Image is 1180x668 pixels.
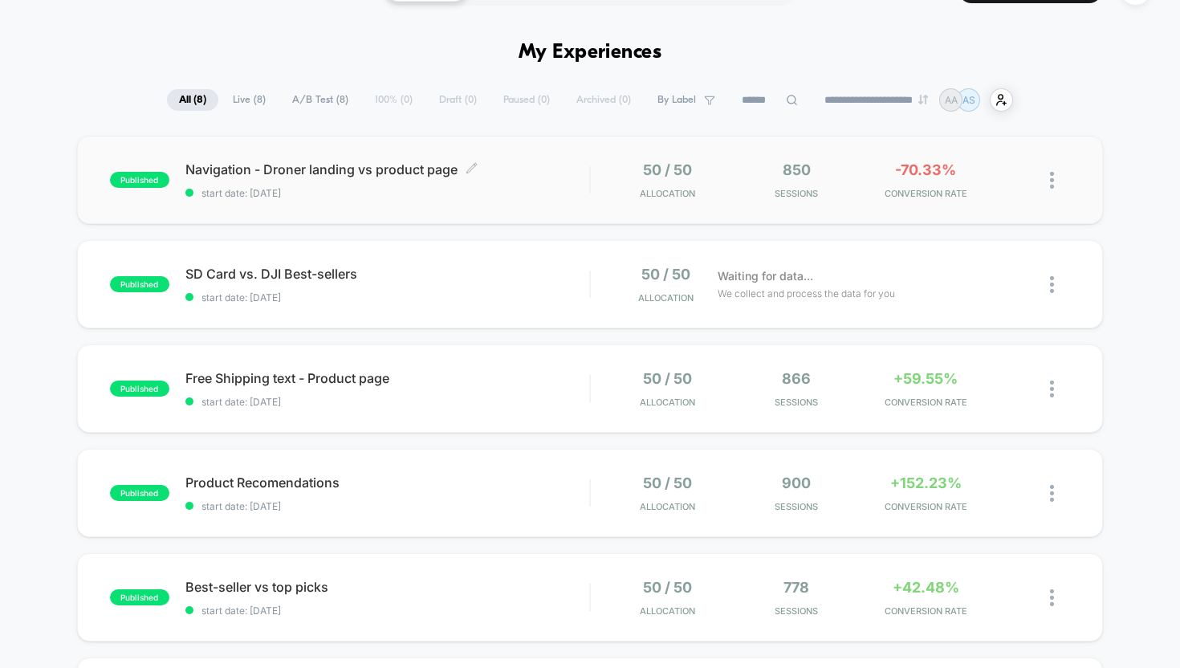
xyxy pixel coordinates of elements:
[185,161,590,177] span: Navigation - Droner landing vs product page
[519,41,662,64] h1: My Experiences
[736,501,857,512] span: Sessions
[638,292,694,303] span: Allocation
[110,172,169,188] span: published
[110,381,169,397] span: published
[110,589,169,605] span: published
[221,89,278,111] span: Live ( 8 )
[185,475,590,491] span: Product Recomendations
[640,397,695,408] span: Allocation
[890,475,962,491] span: +152.23%
[282,150,320,189] button: Play, NEW DEMO 2025-VEED.mp4
[893,370,958,387] span: +59.55%
[8,305,34,331] button: Play, NEW DEMO 2025-VEED.mp4
[185,291,590,303] span: start date: [DATE]
[1050,172,1054,189] img: close
[643,475,692,491] span: 50 / 50
[782,475,811,491] span: 900
[643,161,692,178] span: 50 / 50
[110,276,169,292] span: published
[185,370,590,386] span: Free Shipping text - Product page
[640,501,695,512] span: Allocation
[736,397,857,408] span: Sessions
[736,605,857,617] span: Sessions
[185,500,590,512] span: start date: [DATE]
[783,579,809,596] span: 778
[865,188,987,199] span: CONVERSION RATE
[1050,381,1054,397] img: close
[486,311,535,326] input: Volume
[640,605,695,617] span: Allocation
[643,579,692,596] span: 50 / 50
[12,283,593,299] input: Seek
[962,94,975,106] p: AS
[185,396,590,408] span: start date: [DATE]
[1050,589,1054,606] img: close
[895,161,956,178] span: -70.33%
[1050,276,1054,293] img: close
[657,94,696,106] span: By Label
[185,266,590,282] span: SD Card vs. DJI Best-sellers
[643,370,692,387] span: 50 / 50
[185,605,590,617] span: start date: [DATE]
[110,485,169,501] span: published
[280,89,360,111] span: A/B Test ( 8 )
[185,579,590,595] span: Best-seller vs top picks
[865,397,987,408] span: CONVERSION RATE
[185,187,590,199] span: start date: [DATE]
[782,370,811,387] span: 866
[640,188,695,199] span: Allocation
[736,188,857,199] span: Sessions
[718,286,895,301] span: We collect and process the data for you
[893,579,959,596] span: +42.48%
[945,94,958,106] p: AA
[865,605,987,617] span: CONVERSION RATE
[718,267,813,285] span: Waiting for data...
[918,95,928,104] img: end
[641,266,690,283] span: 50 / 50
[865,501,987,512] span: CONVERSION RATE
[418,309,455,327] div: Current time
[167,89,218,111] span: All ( 8 )
[1050,485,1054,502] img: close
[783,161,811,178] span: 850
